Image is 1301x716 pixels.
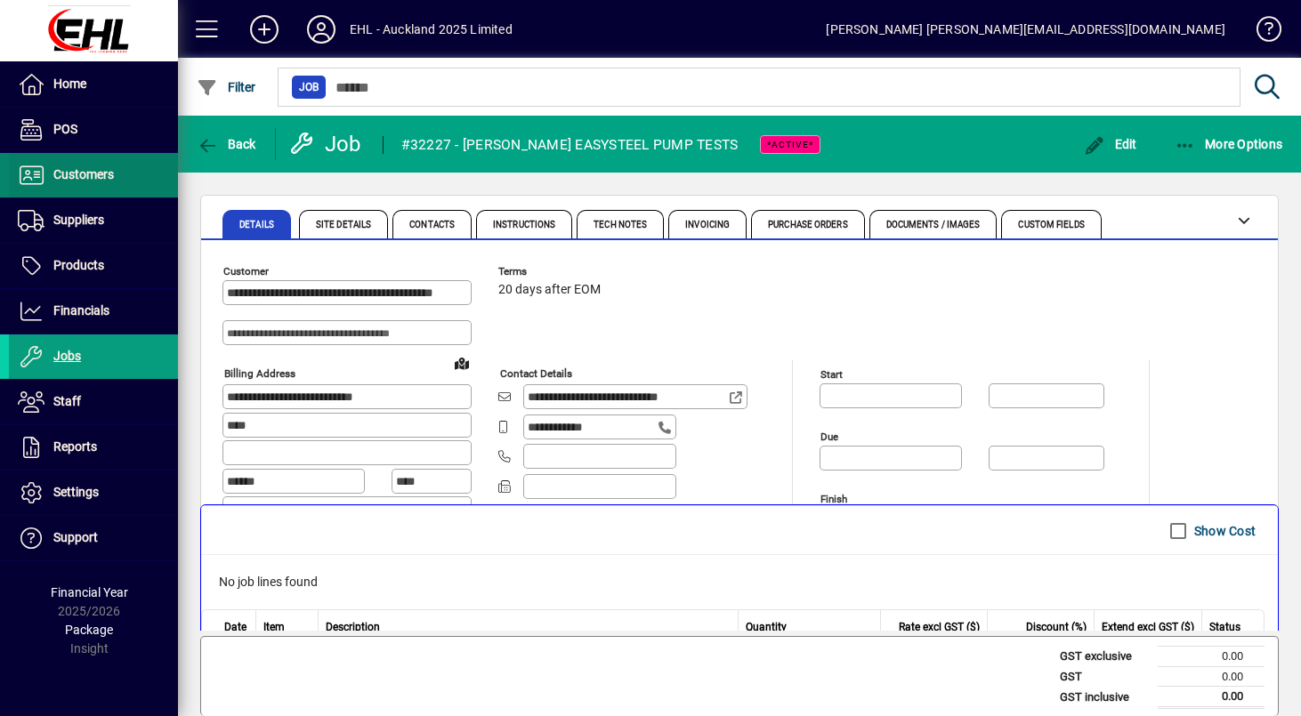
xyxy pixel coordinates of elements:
[1175,137,1283,151] span: More Options
[1051,687,1158,708] td: GST inclusive
[53,76,86,91] span: Home
[746,619,787,635] span: Quantity
[1158,687,1265,708] td: 0.00
[192,128,261,160] button: Back
[9,289,178,334] a: Financials
[1158,666,1265,687] td: 0.00
[9,244,178,288] a: Products
[53,213,104,227] span: Suppliers
[299,78,319,96] span: Job
[1084,137,1137,151] span: Edit
[178,128,276,160] app-page-header-button: Back
[9,516,178,560] a: Support
[820,430,838,443] mat-label: Due
[1243,4,1279,61] a: Knowledge Base
[1026,619,1087,635] span: Discount (%)
[53,530,98,544] span: Support
[1170,128,1288,160] button: More Options
[1102,619,1194,635] span: Extend excl GST ($)
[1191,522,1256,540] label: Show Cost
[51,585,128,599] span: Financial Year
[197,137,256,151] span: Back
[9,153,178,197] a: Customers
[1018,221,1084,229] span: Custom Fields
[9,108,178,152] a: POS
[350,15,513,44] div: EHL - Auckland 2025 Limited
[223,265,269,278] mat-label: Customer
[9,471,178,515] a: Settings
[53,122,77,136] span: POS
[1079,128,1142,160] button: Edit
[820,368,843,381] mat-label: Start
[826,15,1225,44] div: [PERSON_NAME] [PERSON_NAME][EMAIL_ADDRESS][DOMAIN_NAME]
[197,80,256,94] span: Filter
[409,221,455,229] span: Contacts
[53,439,97,454] span: Reports
[768,221,848,229] span: Purchase Orders
[9,62,178,107] a: Home
[263,619,285,635] span: Item
[448,349,476,377] a: View on map
[192,71,261,103] button: Filter
[53,485,99,499] span: Settings
[401,131,739,159] div: #32227 - [PERSON_NAME] EASYSTEEL PUMP TESTS
[316,221,371,229] span: Site Details
[9,198,178,243] a: Suppliers
[498,283,601,297] span: 20 days after EOM
[293,13,350,45] button: Profile
[1158,647,1265,667] td: 0.00
[899,619,980,635] span: Rate excl GST ($)
[326,619,380,635] span: Description
[53,303,109,318] span: Financials
[236,13,293,45] button: Add
[820,493,847,505] mat-label: Finish
[53,349,81,363] span: Jobs
[886,221,981,229] span: Documents / Images
[201,555,1278,609] div: No job lines found
[1209,619,1240,635] span: Status
[498,266,605,278] span: Terms
[685,221,730,229] span: Invoicing
[9,425,178,470] a: Reports
[53,258,104,272] span: Products
[53,394,81,408] span: Staff
[594,221,647,229] span: Tech Notes
[224,619,246,635] span: Date
[9,380,178,424] a: Staff
[65,623,113,637] span: Package
[493,221,555,229] span: Instructions
[239,221,274,229] span: Details
[1051,647,1158,667] td: GST exclusive
[53,167,114,181] span: Customers
[289,130,365,158] div: Job
[1051,666,1158,687] td: GST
